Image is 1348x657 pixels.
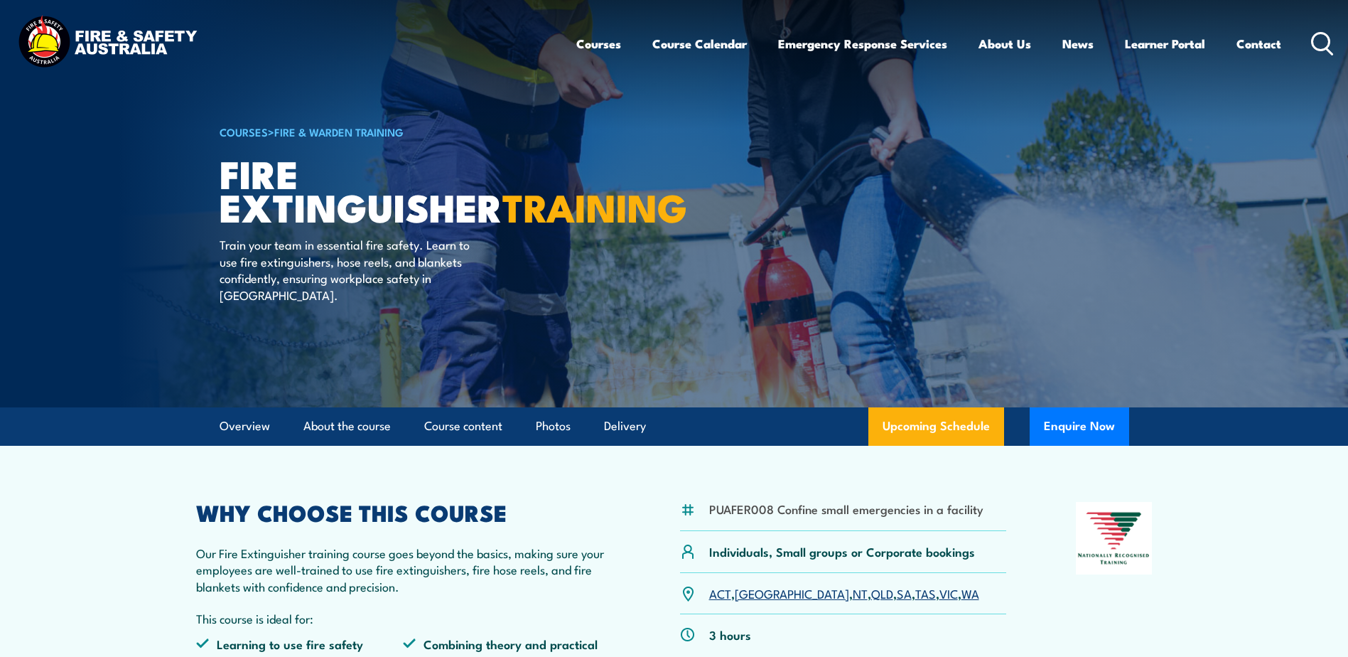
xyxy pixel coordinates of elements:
[868,407,1004,446] a: Upcoming Schedule
[576,25,621,63] a: Courses
[220,123,571,140] h6: >
[220,124,268,139] a: COURSES
[604,407,646,445] a: Delivery
[424,407,502,445] a: Course content
[1062,25,1094,63] a: News
[709,584,731,602] a: ACT
[502,176,687,235] strong: TRAINING
[853,584,868,602] a: NT
[978,25,1031,63] a: About Us
[709,585,979,602] p: , , , , , , ,
[709,626,751,643] p: 3 hours
[196,610,611,626] p: This course is ideal for:
[897,584,912,602] a: SA
[778,25,947,63] a: Emergency Response Services
[196,502,611,522] h2: WHY CHOOSE THIS COURSE
[709,543,975,560] p: Individuals, Small groups or Corporate bookings
[939,584,958,602] a: VIC
[735,584,849,602] a: [GEOGRAPHIC_DATA]
[1125,25,1205,63] a: Learner Portal
[220,407,270,445] a: Overview
[196,545,611,594] p: Our Fire Extinguisher training course goes beyond the basics, making sure your employees are well...
[303,407,391,445] a: About the course
[220,156,571,223] h1: Fire Extinguisher
[1076,502,1153,575] img: Nationally Recognised Training logo.
[652,25,747,63] a: Course Calendar
[871,584,893,602] a: QLD
[274,124,404,139] a: Fire & Warden Training
[1030,407,1129,446] button: Enquire Now
[1236,25,1281,63] a: Contact
[709,501,983,517] li: PUAFER008 Confine small emergencies in a facility
[220,236,479,303] p: Train your team in essential fire safety. Learn to use fire extinguishers, hose reels, and blanke...
[536,407,571,445] a: Photos
[961,584,979,602] a: WA
[915,584,936,602] a: TAS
